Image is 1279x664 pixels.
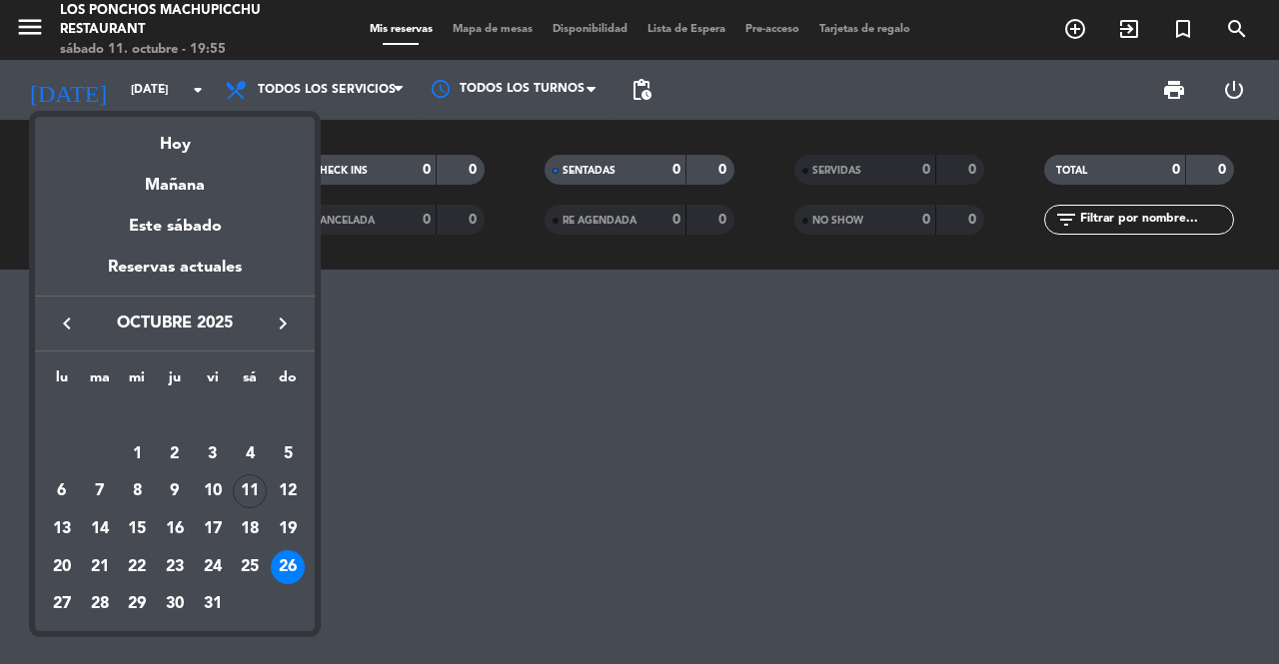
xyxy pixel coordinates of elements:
[35,255,315,296] div: Reservas actuales
[120,437,154,471] div: 1
[194,366,232,397] th: viernes
[196,512,230,546] div: 17
[271,550,305,584] div: 26
[196,587,230,621] div: 31
[269,548,307,586] td: 26 de octubre de 2025
[232,435,270,473] td: 4 de octubre de 2025
[269,472,307,510] td: 12 de octubre de 2025
[81,366,119,397] th: martes
[232,366,270,397] th: sábado
[83,474,117,508] div: 7
[194,435,232,473] td: 3 de octubre de 2025
[156,585,194,623] td: 30 de octubre de 2025
[269,366,307,397] th: domingo
[232,548,270,586] td: 25 de octubre de 2025
[118,585,156,623] td: 29 de octubre de 2025
[269,510,307,548] td: 19 de octubre de 2025
[158,512,192,546] div: 16
[85,311,265,336] span: octubre 2025
[196,474,230,508] div: 10
[158,437,192,471] div: 2
[271,312,295,335] i: keyboard_arrow_right
[194,548,232,586] td: 24 de octubre de 2025
[120,550,154,584] div: 22
[118,435,156,473] td: 1 de octubre de 2025
[156,472,194,510] td: 9 de octubre de 2025
[194,585,232,623] td: 31 de octubre de 2025
[45,587,79,621] div: 27
[156,366,194,397] th: jueves
[45,512,79,546] div: 13
[118,510,156,548] td: 15 de octubre de 2025
[35,158,315,199] div: Mañana
[45,550,79,584] div: 20
[156,435,194,473] td: 2 de octubre de 2025
[35,117,315,158] div: Hoy
[156,548,194,586] td: 23 de octubre de 2025
[232,472,270,510] td: 11 de octubre de 2025
[83,512,117,546] div: 14
[156,510,194,548] td: 16 de octubre de 2025
[233,474,267,508] div: 11
[233,550,267,584] div: 25
[120,474,154,508] div: 8
[158,474,192,508] div: 9
[271,512,305,546] div: 19
[81,585,119,623] td: 28 de octubre de 2025
[233,437,267,471] div: 4
[271,437,305,471] div: 5
[118,366,156,397] th: miércoles
[43,472,81,510] td: 6 de octubre de 2025
[43,366,81,397] th: lunes
[118,472,156,510] td: 8 de octubre de 2025
[118,548,156,586] td: 22 de octubre de 2025
[233,512,267,546] div: 18
[194,472,232,510] td: 10 de octubre de 2025
[81,472,119,510] td: 7 de octubre de 2025
[83,587,117,621] div: 28
[120,587,154,621] div: 29
[158,550,192,584] div: 23
[83,550,117,584] div: 21
[81,510,119,548] td: 14 de octubre de 2025
[81,548,119,586] td: 21 de octubre de 2025
[269,435,307,473] td: 5 de octubre de 2025
[158,587,192,621] div: 30
[196,550,230,584] div: 24
[120,512,154,546] div: 15
[35,199,315,255] div: Este sábado
[55,312,79,335] i: keyboard_arrow_left
[265,311,301,336] button: keyboard_arrow_right
[194,510,232,548] td: 17 de octubre de 2025
[45,474,79,508] div: 6
[196,437,230,471] div: 3
[232,510,270,548] td: 18 de octubre de 2025
[43,548,81,586] td: 20 de octubre de 2025
[49,311,85,336] button: keyboard_arrow_left
[43,397,307,435] td: OCT.
[43,510,81,548] td: 13 de octubre de 2025
[271,474,305,508] div: 12
[43,585,81,623] td: 27 de octubre de 2025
